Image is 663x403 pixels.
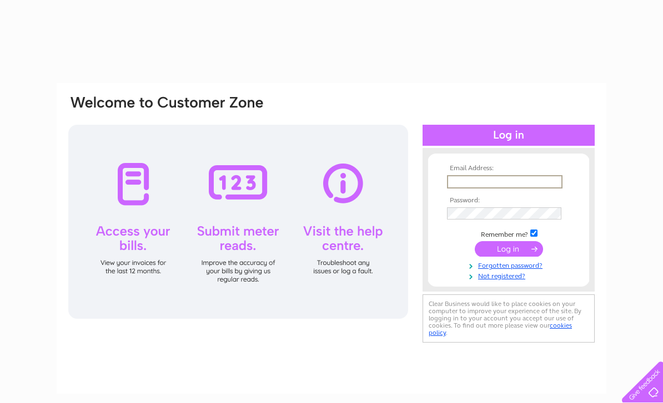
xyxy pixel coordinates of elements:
a: cookies policy [429,322,572,336]
th: Email Address: [444,165,573,172]
td: Remember me? [444,228,573,239]
a: Forgotten password? [447,259,573,270]
th: Password: [444,197,573,205]
input: Submit [475,241,543,257]
a: Not registered? [447,270,573,280]
div: Clear Business would like to place cookies on your computer to improve your experience of the sit... [423,294,595,343]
